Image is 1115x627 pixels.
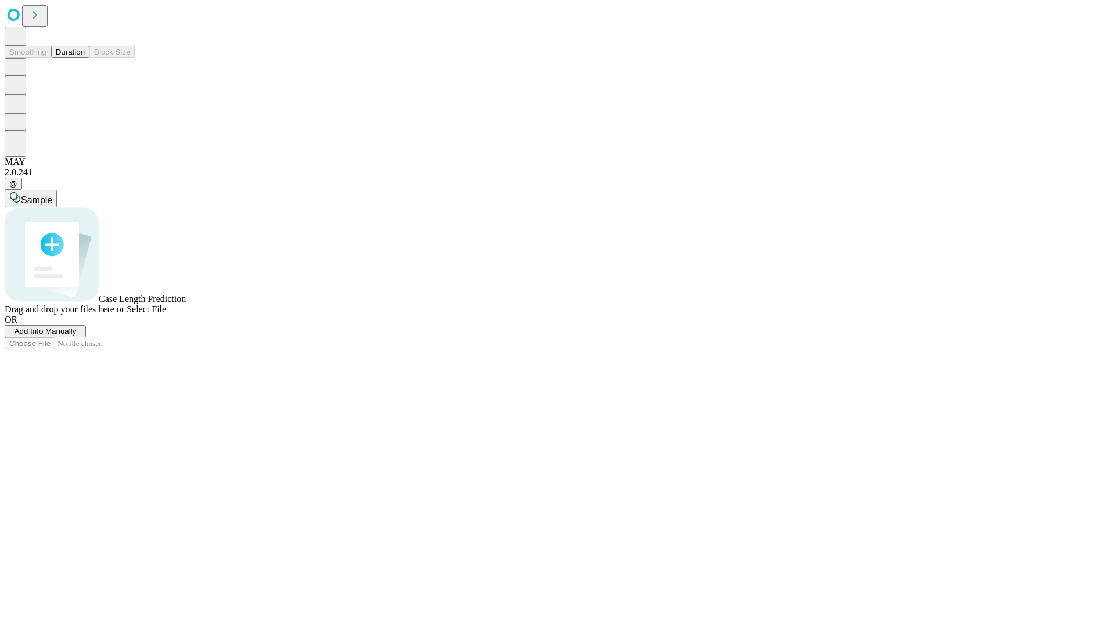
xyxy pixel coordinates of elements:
[5,46,51,58] button: Smoothing
[9,179,17,188] span: @
[89,46,135,58] button: Block Size
[5,167,1110,178] div: 2.0.241
[5,178,22,190] button: @
[127,304,166,314] span: Select File
[5,190,57,207] button: Sample
[99,294,186,304] span: Case Length Prediction
[21,195,52,205] span: Sample
[5,157,1110,167] div: MAY
[15,327,77,336] span: Add Info Manually
[5,304,124,314] span: Drag and drop your files here or
[5,325,86,337] button: Add Info Manually
[5,315,17,325] span: OR
[51,46,89,58] button: Duration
